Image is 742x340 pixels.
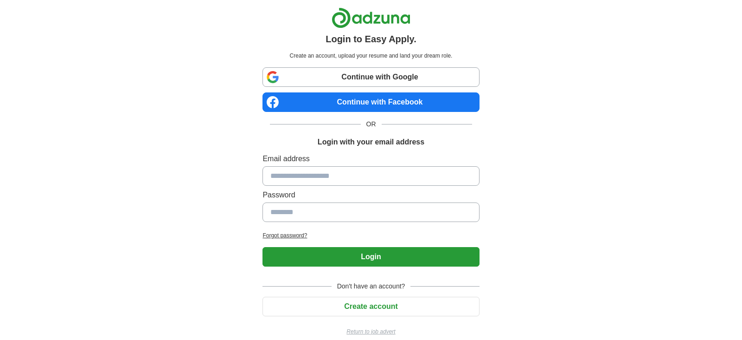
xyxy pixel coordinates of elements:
button: Create account [262,297,479,316]
span: OR [361,119,382,129]
h1: Login with your email address [318,137,424,148]
label: Email address [262,153,479,164]
h1: Login to Easy Apply. [326,32,416,46]
a: Create account [262,302,479,310]
a: Return to job advert [262,327,479,336]
span: Don't have an account? [332,281,411,291]
a: Continue with Facebook [262,92,479,112]
label: Password [262,190,479,201]
img: Adzuna logo [332,7,410,28]
p: Create an account, upload your resume and land your dream role. [264,52,477,60]
a: Continue with Google [262,67,479,87]
button: Login [262,247,479,267]
a: Forgot password? [262,231,479,240]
